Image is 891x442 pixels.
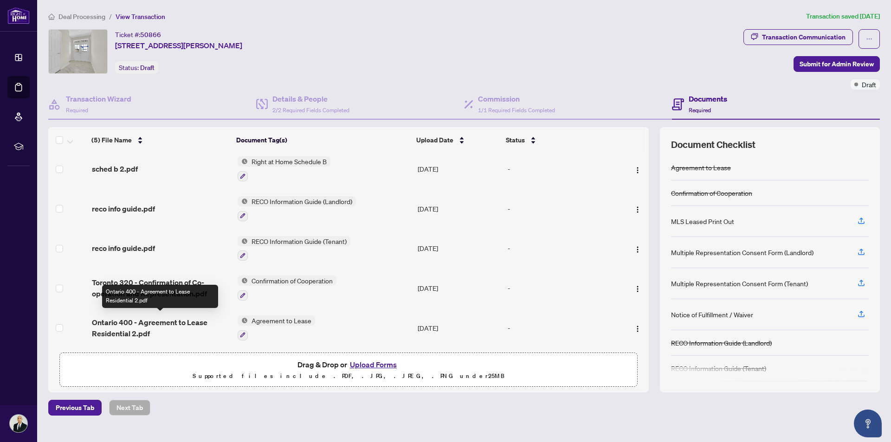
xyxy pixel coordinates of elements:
p: Supported files include .PDF, .JPG, .JPEG, .PNG under 25 MB [65,371,632,382]
span: RECO Information Guide (Landlord) [248,196,356,206]
span: Agreement to Lease [248,315,315,326]
div: Notice of Fulfillment / Waiver [671,309,753,320]
span: Toronto 320 - Confirmation of Co-operation and Representation.pdf [92,277,231,299]
button: Status IconRECO Information Guide (Landlord) [238,196,356,221]
button: Transaction Communication [743,29,853,45]
span: reco info guide.pdf [92,203,155,214]
button: Status IconConfirmation of Cooperation [238,275,336,301]
article: Transaction saved [DATE] [806,11,880,22]
span: Required [689,107,711,114]
h4: Transaction Wizard [66,93,131,104]
span: Drag & Drop or [297,359,400,371]
div: RECO Information Guide (Tenant) [671,363,766,373]
th: Status [502,127,614,153]
img: Status Icon [238,196,248,206]
div: RECO Information Guide (Landlord) [671,338,772,348]
button: Open asap [854,410,882,437]
img: Profile Icon [10,415,27,432]
img: Logo [634,285,641,293]
img: Logo [634,246,641,253]
div: MLS Leased Print Out [671,216,734,226]
span: sched b 2.pdf [92,163,138,174]
button: Previous Tab [48,400,102,416]
span: (5) File Name [91,135,132,145]
span: Ontario 400 - Agreement to Lease Residential 2.pdf [92,317,231,339]
div: Multiple Representation Consent Form (Tenant) [671,278,808,288]
div: - [508,283,613,293]
button: Status IconRECO Information Guide (Tenant) [238,236,350,261]
button: Logo [630,241,645,256]
span: 2/2 Required Fields Completed [272,107,349,114]
span: Submit for Admin Review [800,57,874,71]
button: Upload Forms [347,359,400,371]
td: [DATE] [414,189,504,229]
span: Status [506,135,525,145]
button: Logo [630,161,645,176]
div: - [508,204,613,214]
th: Upload Date [413,127,502,153]
div: Ticket #: [115,29,161,40]
td: [DATE] [414,308,504,348]
span: Deal Processing [58,13,105,21]
button: Status IconAgreement to Lease [238,315,315,340]
button: Submit for Admin Review [794,56,880,72]
img: Logo [634,206,641,213]
img: Status Icon [238,156,248,167]
span: Upload Date [416,135,453,145]
span: 1/1 Required Fields Completed [478,107,555,114]
span: Confirmation of Cooperation [248,275,336,286]
span: [STREET_ADDRESS][PERSON_NAME] [115,40,242,51]
span: Required [66,107,88,114]
img: Status Icon [238,315,248,326]
li: / [109,11,112,22]
h4: Documents [689,93,727,104]
h4: Details & People [272,93,349,104]
button: Logo [630,201,645,216]
div: Ontario 400 - Agreement to Lease Residential 2.pdf [102,285,218,308]
button: Logo [630,281,645,295]
img: Logo [634,167,641,174]
span: Draft [140,64,155,72]
span: Drag & Drop orUpload FormsSupported files include .PDF, .JPG, .JPEG, .PNG under25MB [60,353,637,387]
span: RECO Information Guide (Tenant) [248,236,350,246]
span: Draft [862,79,876,90]
button: Logo [630,320,645,335]
td: [DATE] [414,229,504,269]
div: - [508,323,613,333]
h4: Commission [478,93,555,104]
th: Document Tag(s) [232,127,413,153]
td: [DATE] [414,149,504,189]
img: IMG-X12263574_1.jpg [49,30,107,73]
span: Previous Tab [56,400,94,415]
td: [DATE] [414,268,504,308]
img: Status Icon [238,236,248,246]
span: home [48,13,55,20]
span: 50866 [140,31,161,39]
div: Confirmation of Cooperation [671,188,752,198]
button: Next Tab [109,400,150,416]
span: Right at Home Schedule B [248,156,330,167]
span: ellipsis [866,36,872,42]
span: View Transaction [116,13,165,21]
div: - [508,243,613,253]
img: Logo [634,325,641,333]
div: Transaction Communication [762,30,846,45]
img: logo [7,7,30,24]
button: Status IconRight at Home Schedule B [238,156,330,181]
div: - [508,164,613,174]
div: Agreement to Lease [671,162,731,173]
span: Document Checklist [671,138,755,151]
div: Status: [115,61,158,74]
img: Status Icon [238,275,248,286]
span: reco info guide.pdf [92,243,155,254]
div: Multiple Representation Consent Form (Landlord) [671,247,814,257]
th: (5) File Name [88,127,232,153]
